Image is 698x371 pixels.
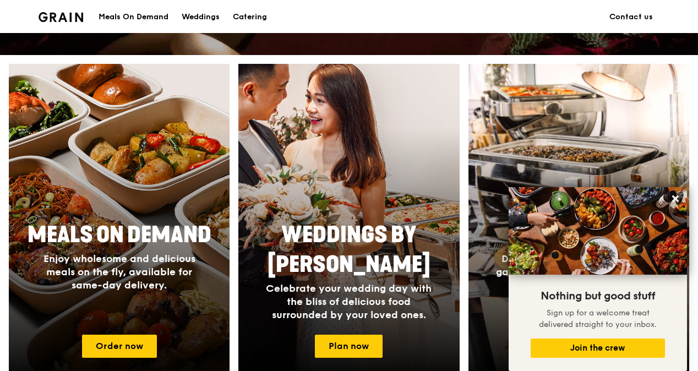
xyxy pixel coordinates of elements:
[175,1,226,34] a: Weddings
[531,339,665,358] button: Join the crew
[43,253,195,291] span: Enjoy wholesome and delicious meals on the fly, available for same-day delivery.
[39,12,83,22] img: Grain
[226,1,274,34] a: Catering
[603,1,659,34] a: Contact us
[509,187,687,275] img: DSC07876-Edit02-Large.jpeg
[268,222,430,278] span: Weddings by [PERSON_NAME]
[266,282,432,321] span: Celebrate your wedding day with the bliss of delicious food surrounded by your loved ones.
[28,222,211,248] span: Meals On Demand
[233,1,267,34] div: Catering
[541,290,655,303] span: Nothing but good stuff
[667,190,684,208] button: Close
[82,335,157,358] a: Order now
[99,1,168,34] div: Meals On Demand
[315,335,383,358] a: Plan now
[182,1,220,34] div: Weddings
[539,308,657,329] span: Sign up for a welcome treat delivered straight to your inbox.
